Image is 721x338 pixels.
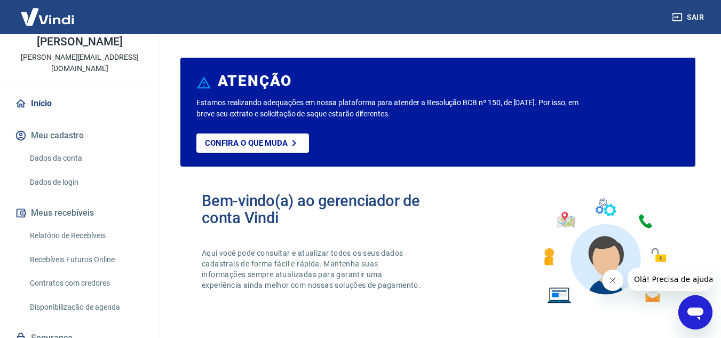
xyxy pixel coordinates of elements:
span: Olá! Precisa de ajuda? [6,7,90,16]
p: Aqui você pode consultar e atualizar todos os seus dados cadastrais de forma fácil e rápida. Mant... [202,248,423,290]
a: Disponibilização de agenda [26,296,147,318]
button: Meus recebíveis [13,201,147,225]
h2: Bem-vindo(a) ao gerenciador de conta Vindi [202,192,438,226]
button: Meu cadastro [13,124,147,147]
a: Dados de login [26,171,147,193]
a: Dados da conta [26,147,147,169]
p: Confira o que muda [205,138,288,148]
iframe: Fechar mensagem [602,270,623,291]
a: Contratos com credores [26,272,147,294]
p: [PERSON_NAME][EMAIL_ADDRESS][DOMAIN_NAME] [9,52,151,74]
button: Sair [670,7,708,27]
iframe: Mensagem da empresa [628,268,712,291]
a: Início [13,92,147,115]
h6: ATENÇÃO [218,76,292,87]
img: Vindi [13,1,82,33]
img: Imagem de um avatar masculino com diversos icones exemplificando as funcionalidades do gerenciado... [534,192,674,310]
p: [PERSON_NAME] [37,36,122,48]
a: Recebíveis Futuros Online [26,249,147,271]
p: Estamos realizando adequações em nossa plataforma para atender a Resolução BCB nº 150, de [DATE].... [196,97,583,120]
a: Confira o que muda [196,133,309,153]
a: Relatório de Recebíveis [26,225,147,247]
iframe: Botão para abrir a janela de mensagens [678,295,712,329]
